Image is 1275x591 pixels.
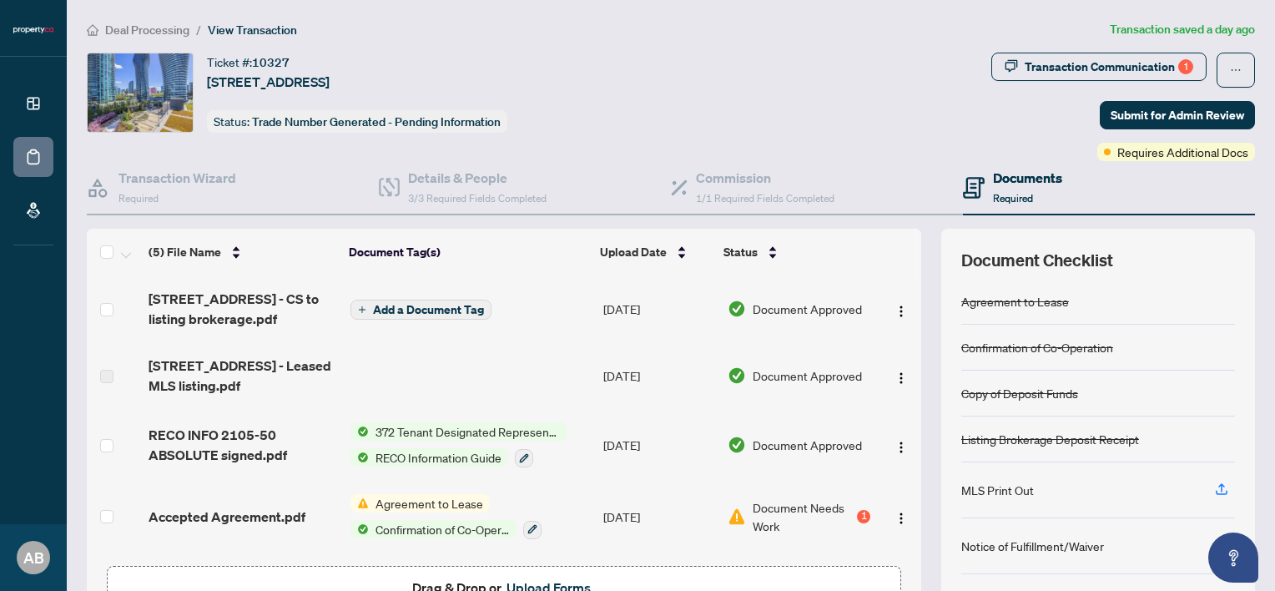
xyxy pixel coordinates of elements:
[350,494,542,539] button: Status IconAgreement to LeaseStatus IconConfirmation of Co-Operation
[600,243,667,261] span: Upload Date
[753,436,862,454] span: Document Approved
[895,305,908,318] img: Logo
[895,371,908,385] img: Logo
[993,192,1033,205] span: Required
[13,25,53,35] img: logo
[961,537,1104,555] div: Notice of Fulfillment/Waiver
[597,481,722,553] td: [DATE]
[149,289,337,329] span: [STREET_ADDRESS] - CS to listing brokerage.pdf
[753,366,862,385] span: Document Approved
[895,441,908,454] img: Logo
[350,494,369,513] img: Status Icon
[593,229,718,275] th: Upload Date
[196,20,201,39] li: /
[350,448,369,467] img: Status Icon
[149,356,337,396] span: [STREET_ADDRESS] - Leased MLS listing.pdf
[597,275,722,342] td: [DATE]
[888,432,915,458] button: Logo
[753,300,862,318] span: Document Approved
[350,299,491,321] button: Add a Document Tag
[961,481,1034,499] div: MLS Print Out
[342,229,593,275] th: Document Tag(s)
[149,243,221,261] span: (5) File Name
[1025,53,1193,80] div: Transaction Communication
[728,436,746,454] img: Document Status
[961,292,1069,311] div: Agreement to Lease
[207,72,330,92] span: [STREET_ADDRESS]
[728,366,746,385] img: Document Status
[149,425,337,465] span: RECO INFO 2105-50 ABSOLUTE signed.pdf
[369,422,567,441] span: 372 Tenant Designated Representation Agreement with Company Schedule A
[207,53,290,72] div: Ticket #:
[991,53,1207,81] button: Transaction Communication1
[888,503,915,530] button: Logo
[149,507,305,527] span: Accepted Agreement.pdf
[1110,20,1255,39] article: Transaction saved a day ago
[728,300,746,318] img: Document Status
[696,192,834,205] span: 1/1 Required Fields Completed
[597,342,722,409] td: [DATE]
[408,192,547,205] span: 3/3 Required Fields Completed
[87,24,98,36] span: home
[252,55,290,70] span: 10327
[88,53,193,132] img: IMG-W12354614_1.jpg
[369,494,490,513] span: Agreement to Lease
[142,229,342,275] th: (5) File Name
[696,168,834,188] h4: Commission
[118,192,159,205] span: Required
[961,338,1113,356] div: Confirmation of Co-Operation
[252,114,501,129] span: Trade Number Generated - Pending Information
[1100,101,1255,129] button: Submit for Admin Review
[961,249,1113,272] span: Document Checklist
[408,168,547,188] h4: Details & People
[118,168,236,188] h4: Transaction Wizard
[369,520,517,538] span: Confirmation of Co-Operation
[1178,59,1193,74] div: 1
[961,430,1139,448] div: Listing Brokerage Deposit Receipt
[888,362,915,389] button: Logo
[373,304,484,316] span: Add a Document Tag
[753,498,854,535] span: Document Needs Work
[993,168,1062,188] h4: Documents
[23,546,44,569] span: AB
[350,300,491,320] button: Add a Document Tag
[1230,64,1242,76] span: ellipsis
[369,448,508,467] span: RECO Information Guide
[350,520,369,538] img: Status Icon
[350,422,567,467] button: Status Icon372 Tenant Designated Representation Agreement with Company Schedule AStatus IconRECO ...
[1111,102,1244,129] span: Submit for Admin Review
[597,409,722,481] td: [DATE]
[1117,143,1248,161] span: Requires Additional Docs
[105,23,189,38] span: Deal Processing
[207,110,507,133] div: Status:
[350,422,369,441] img: Status Icon
[723,243,758,261] span: Status
[857,510,870,523] div: 1
[888,295,915,322] button: Logo
[1208,533,1258,583] button: Open asap
[358,306,366,314] span: plus
[717,229,872,275] th: Status
[728,508,746,526] img: Document Status
[208,23,297,38] span: View Transaction
[961,384,1078,402] div: Copy of Deposit Funds
[895,512,908,525] img: Logo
